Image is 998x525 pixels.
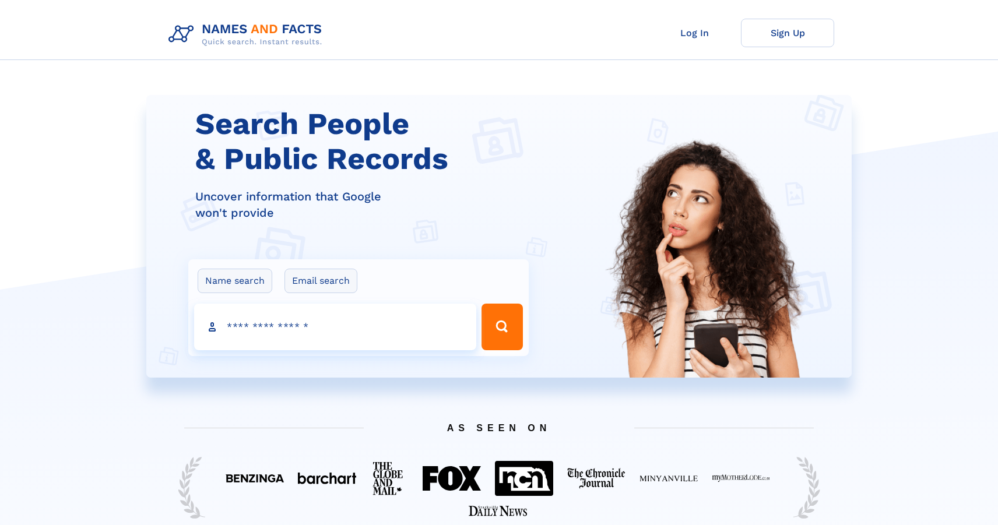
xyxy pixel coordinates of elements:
[194,304,476,350] input: search input
[167,408,831,448] span: AS SEEN ON
[495,461,553,495] img: Featured on NCN
[370,459,409,498] img: Featured on The Globe And Mail
[741,19,834,47] a: Sign Up
[648,19,741,47] a: Log In
[298,473,356,484] img: Featured on BarChart
[195,188,536,221] div: Uncover information that Google won't provide
[469,506,527,516] img: Featured on Starkville Daily News
[284,269,357,293] label: Email search
[482,304,522,350] button: Search Button
[712,474,770,482] img: Featured on My Mother Lode
[598,137,814,436] img: Search People and Public records
[423,466,481,491] img: Featured on FOX 40
[198,269,272,293] label: Name search
[567,468,625,489] img: Featured on The Chronicle Journal
[195,107,536,177] h1: Search People & Public Records
[164,19,332,50] img: Logo Names and Facts
[793,456,820,520] img: Trust Reef
[639,474,698,482] img: Featured on Minyanville
[226,474,284,482] img: Featured on Benzinga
